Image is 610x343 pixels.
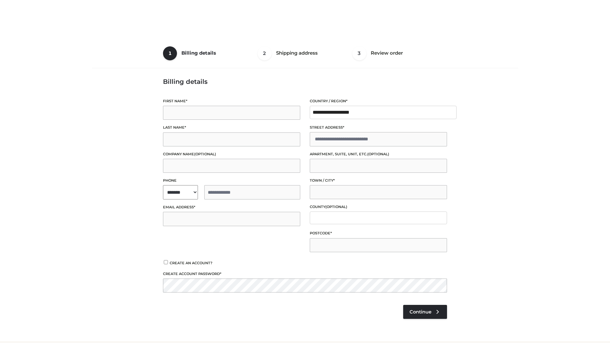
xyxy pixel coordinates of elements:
span: (optional) [325,205,347,209]
label: Company name [163,151,300,157]
span: Review order [371,50,403,56]
label: Phone [163,178,300,184]
span: (optional) [194,152,216,156]
span: 1 [163,46,177,60]
span: Billing details [181,50,216,56]
span: Create an account? [170,261,213,265]
label: Last name [163,124,300,131]
span: Continue [410,309,431,315]
span: Shipping address [276,50,318,56]
label: Apartment, suite, unit, etc. [310,151,447,157]
label: Town / City [310,178,447,184]
h3: Billing details [163,78,447,85]
span: 2 [258,46,272,60]
label: Country / Region [310,98,447,104]
input: Create an account? [163,260,169,264]
a: Continue [403,305,447,319]
label: County [310,204,447,210]
label: Street address [310,124,447,131]
label: Postcode [310,230,447,236]
span: 3 [352,46,366,60]
span: (optional) [367,152,389,156]
label: Email address [163,204,300,210]
label: Create account password [163,271,447,277]
label: First name [163,98,300,104]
